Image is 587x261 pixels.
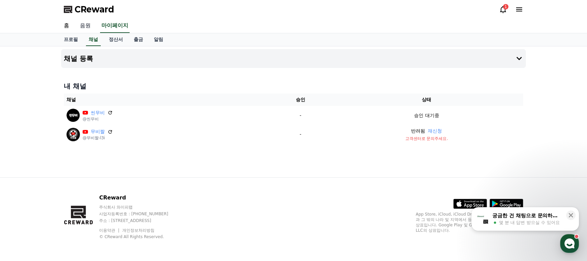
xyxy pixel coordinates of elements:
a: 개인정보처리방침 [122,228,154,233]
button: 채널 등록 [61,49,526,68]
a: 알림 [148,33,169,46]
span: 홈 [21,215,25,221]
p: 승인 대기중 [414,112,439,119]
a: 1 [499,5,507,13]
a: 이용약관 [99,228,120,233]
a: 씬무비 [91,109,105,116]
button: 재신청 [428,127,442,135]
th: 승인 [271,94,330,106]
img: 무비짤 [66,128,80,141]
p: @무비짤-l3i [83,135,113,141]
a: 홈 [58,19,75,33]
a: 홈 [2,205,44,222]
div: 1 [503,4,508,9]
h4: 채널 등록 [64,55,93,62]
img: 씬무비 [66,109,80,122]
p: @씬무비 [83,116,113,122]
a: 설정 [87,205,129,222]
a: 무비짤 [91,128,105,135]
a: 채널 [86,33,101,46]
a: 마이페이지 [100,19,130,33]
span: CReward [75,4,114,15]
p: 주식회사 와이피랩 [99,204,181,210]
p: CReward [99,194,181,202]
a: CReward [64,4,114,15]
p: © CReward All Rights Reserved. [99,234,181,239]
th: 상태 [330,94,523,106]
p: - [274,131,327,138]
p: 주소 : [STREET_ADDRESS] [99,218,181,223]
span: 설정 [104,215,112,221]
a: 프로필 [58,33,83,46]
a: 출금 [128,33,148,46]
p: 사업자등록번호 : [PHONE_NUMBER] [99,211,181,217]
p: App Store, iCloud, iCloud Drive 및 iTunes Store는 미국과 그 밖의 나라 및 지역에서 등록된 Apple Inc.의 서비스 상표입니다. Goo... [416,212,523,233]
a: 정산서 [103,33,128,46]
p: 반려됨 [411,127,425,135]
p: - [274,112,327,119]
a: 음원 [75,19,96,33]
h4: 내 채널 [64,81,523,91]
a: 대화 [44,205,87,222]
th: 채널 [64,94,271,106]
span: 대화 [61,216,70,221]
p: 고객센터로 문의주세요. [333,136,521,141]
